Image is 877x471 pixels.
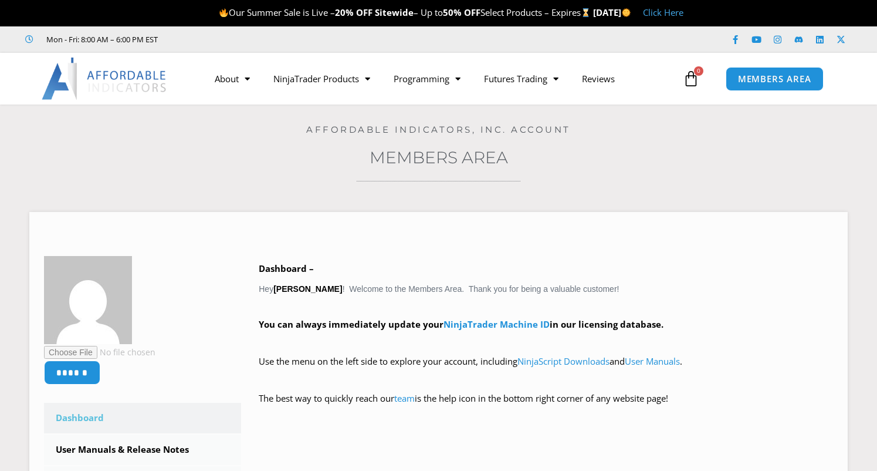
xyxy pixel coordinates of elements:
[382,65,472,92] a: Programming
[259,261,833,423] div: Hey ! Welcome to the Members Area. Thank you for being a valuable customer!
[335,6,373,18] strong: 20% OFF
[370,147,508,167] a: Members Area
[593,6,631,18] strong: [DATE]
[394,392,415,404] a: team
[174,33,350,45] iframe: Customer reviews powered by Trustpilot
[203,65,680,92] nav: Menu
[44,403,241,433] a: Dashboard
[581,8,590,17] img: ⌛
[472,65,570,92] a: Futures Trading
[273,284,342,294] strong: [PERSON_NAME]
[44,435,241,465] a: User Manuals & Release Notes
[259,263,314,274] b: Dashboard –
[443,318,550,330] a: NinjaTrader Machine ID
[665,62,717,96] a: 0
[443,6,480,18] strong: 50% OFF
[517,355,610,367] a: NinjaScript Downloads
[203,65,262,92] a: About
[219,8,228,17] img: 🔥
[43,32,158,46] span: Mon - Fri: 8:00 AM – 6:00 PM EST
[42,58,168,100] img: LogoAI | Affordable Indicators – NinjaTrader
[375,6,414,18] strong: Sitewide
[738,75,811,83] span: MEMBERS AREA
[259,318,663,330] strong: You can always immediately update your in our licensing database.
[570,65,627,92] a: Reviews
[259,391,833,423] p: The best way to quickly reach our is the help icon in the bottom right corner of any website page!
[643,6,683,18] a: Click Here
[219,6,593,18] span: Our Summer Sale is Live – – Up to Select Products – Expires
[625,355,680,367] a: User Manuals
[694,66,703,76] span: 0
[44,256,132,344] img: 34f2e763d73bd08df331a9b8ae8a85890d173a4649093529e63d7286b8715974
[262,65,382,92] a: NinjaTrader Products
[622,8,631,17] img: 🌞
[259,354,833,386] p: Use the menu on the left side to explore your account, including and .
[726,67,824,91] a: MEMBERS AREA
[306,124,571,135] a: Affordable Indicators, Inc. Account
